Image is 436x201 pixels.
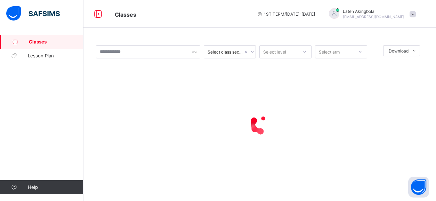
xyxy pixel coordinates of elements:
[6,6,60,21] img: safsims
[343,9,404,14] span: Lateh Akingbola
[28,53,83,58] span: Lesson Plan
[343,15,404,19] span: [EMAIL_ADDRESS][DOMAIN_NAME]
[257,11,315,17] span: session/term information
[28,184,83,190] span: Help
[115,11,136,18] span: Classes
[263,45,286,58] div: Select level
[389,48,409,54] span: Download
[208,49,243,55] div: Select class section
[322,8,419,20] div: LatehAkingbola
[408,177,429,198] button: Open asap
[319,45,340,58] div: Select arm
[29,39,83,45] span: Classes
